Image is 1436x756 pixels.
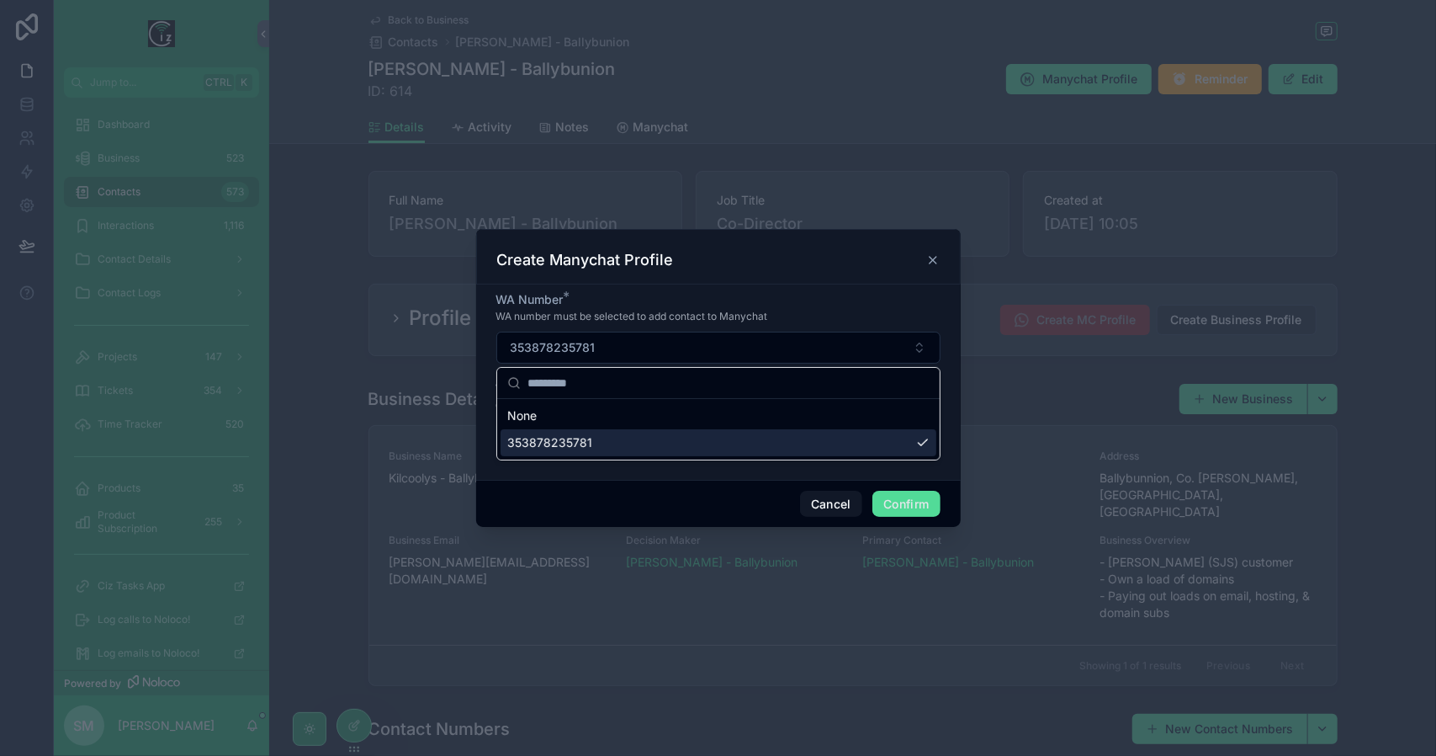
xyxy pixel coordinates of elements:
div: None [501,402,936,429]
span: WA number must be selected to add contact to Manychat [496,310,768,323]
button: Cancel [800,491,862,518]
button: Select Button [496,332,941,364]
span: WA Number [496,292,564,306]
span: 353878235781 [507,434,592,451]
span: 353878235781 [511,339,596,356]
h3: Create Manychat Profile [497,250,674,270]
div: Suggestions [497,399,940,460]
button: Confirm [872,491,940,518]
